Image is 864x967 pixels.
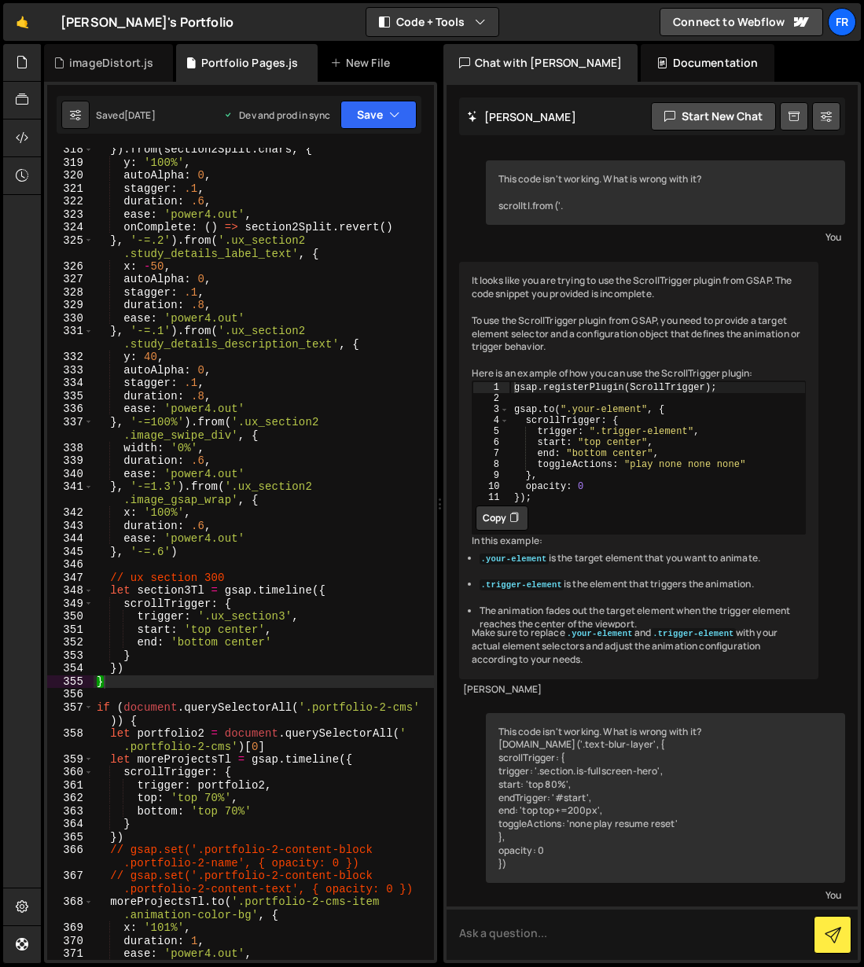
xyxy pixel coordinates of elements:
[47,610,94,623] div: 350
[660,8,823,36] a: Connect to Webflow
[47,921,94,935] div: 369
[47,234,94,260] div: 325
[47,351,94,364] div: 332
[476,506,528,531] button: Copy
[47,169,94,182] div: 320
[473,415,509,426] div: 4
[47,416,94,442] div: 337
[828,8,856,36] a: Fr
[47,766,94,779] div: 360
[96,108,156,122] div: Saved
[473,481,509,492] div: 10
[480,579,564,590] code: .trigger-element
[340,101,417,129] button: Save
[47,792,94,805] div: 362
[47,870,94,895] div: 367
[47,195,94,208] div: 322
[47,584,94,597] div: 348
[47,662,94,675] div: 354
[641,44,774,82] div: Documentation
[47,390,94,403] div: 335
[47,468,94,481] div: 340
[47,844,94,870] div: 366
[47,649,94,663] div: 353
[47,831,94,844] div: 365
[47,182,94,196] div: 321
[47,947,94,961] div: 371
[480,553,549,564] code: .your-element
[330,55,396,71] div: New File
[47,597,94,611] div: 349
[565,628,634,639] code: .your-element
[47,688,94,701] div: 356
[69,55,153,71] div: imageDistort.js
[480,605,807,631] li: The animation fades out the target element when the trigger element reaches the center of the vie...
[47,701,94,727] div: 357
[47,558,94,572] div: 346
[47,727,94,753] div: 358
[47,208,94,222] div: 323
[47,935,94,948] div: 370
[47,364,94,377] div: 333
[651,628,735,639] code: .trigger-element
[473,437,509,448] div: 6
[463,683,815,697] div: [PERSON_NAME]
[47,377,94,390] div: 334
[223,108,330,122] div: Dev and prod in sync
[47,286,94,300] div: 328
[201,55,299,71] div: Portfolio Pages.js
[47,572,94,585] div: 347
[47,143,94,156] div: 318
[47,312,94,325] div: 330
[443,44,638,82] div: Chat with [PERSON_NAME]
[473,492,509,503] div: 11
[124,108,156,122] div: [DATE]
[47,818,94,831] div: 364
[47,506,94,520] div: 342
[486,160,846,225] div: This code isn't working. What is wrong with it? scrolltl.from('.
[47,546,94,559] div: 345
[473,470,509,481] div: 9
[61,13,233,31] div: [PERSON_NAME]'s Portfolio
[3,3,42,41] a: 🤙
[47,480,94,506] div: 341
[47,520,94,533] div: 343
[47,454,94,468] div: 339
[47,675,94,689] div: 355
[47,532,94,546] div: 344
[47,636,94,649] div: 352
[467,109,576,124] h2: [PERSON_NAME]
[480,552,807,565] li: is the target element that you want to animate.
[47,221,94,234] div: 324
[473,459,509,470] div: 8
[473,448,509,459] div: 7
[47,156,94,170] div: 319
[47,260,94,274] div: 326
[47,403,94,416] div: 336
[473,382,509,393] div: 1
[651,102,776,131] button: Start new chat
[459,262,819,678] div: It looks like you are trying to use the ScrollTrigger plugin from GSAP. The code snippet you prov...
[366,8,498,36] button: Code + Tools
[473,404,509,415] div: 3
[47,895,94,921] div: 368
[47,623,94,637] div: 351
[473,426,509,437] div: 5
[47,325,94,351] div: 331
[47,805,94,818] div: 363
[47,753,94,767] div: 359
[490,887,842,903] div: You
[473,393,509,404] div: 2
[47,273,94,286] div: 327
[47,442,94,455] div: 338
[486,713,846,884] div: This code isn't working. What is wrong with it? [DOMAIN_NAME]('.text-blur-layer', { scrollTrigger...
[480,578,807,591] li: is the element that triggers the animation.
[490,229,842,245] div: You
[47,299,94,312] div: 329
[47,779,94,792] div: 361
